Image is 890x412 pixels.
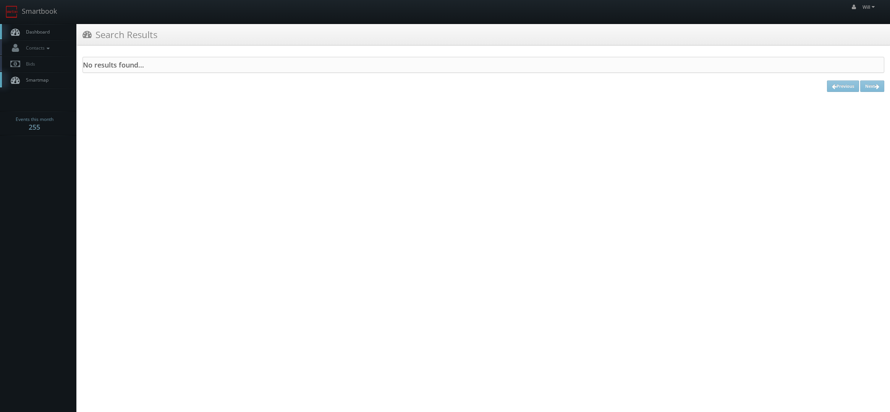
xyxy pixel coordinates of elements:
strong: 255 [29,122,40,132]
h4: No results found... [83,61,884,69]
h3: Search Results [83,28,157,41]
span: Contacts [22,45,52,51]
span: Events this month [16,116,53,123]
span: Smartmap [22,77,49,83]
span: Dashboard [22,29,50,35]
img: smartbook-logo.png [6,6,18,18]
span: Will [862,4,877,10]
span: Bids [22,61,35,67]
